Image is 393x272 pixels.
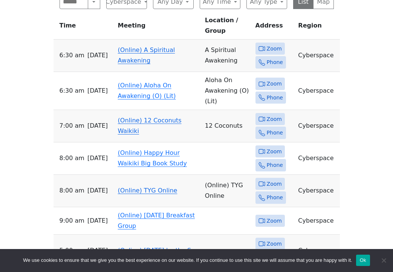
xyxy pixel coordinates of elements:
span: Zoom [267,44,282,53]
span: No [380,257,387,264]
th: Region [295,15,339,40]
span: Zoom [267,179,282,189]
td: Aloha On Awakening (O) (Lit) [202,72,252,110]
span: We use cookies to ensure that we give you the best experience on our website. If you continue to ... [23,257,352,264]
span: Phone [267,58,283,67]
span: Phone [267,160,283,170]
span: 9:00 AM [60,215,84,226]
span: Phone [267,93,283,102]
td: Cyberspace [295,110,339,142]
a: (Online) [DATE] Breakfast Group [118,212,195,229]
td: A Spiritual Awakening [202,40,252,72]
button: Ok [356,255,370,266]
span: [DATE] [87,245,108,256]
td: Cyberspace [295,235,339,267]
th: Meeting [115,15,202,40]
span: Zoom [267,216,282,226]
span: Zoom [267,79,282,89]
a: (Online) Aloha On Awakening (O) (Lit) [118,82,176,99]
span: Zoom [267,115,282,124]
span: Phone [267,193,283,202]
span: [DATE] [87,153,108,164]
span: 8:00 AM [60,153,84,164]
span: 6:30 AM [60,86,84,96]
td: Cyberspace [295,72,339,110]
td: 12 Coconuts [202,110,252,142]
span: Zoom [267,239,282,249]
span: Phone [267,128,283,138]
td: Cyberspace [295,207,339,235]
span: [DATE] [87,86,108,96]
a: (Online) TYG Online [118,187,177,194]
td: Cyberspace [295,142,339,175]
span: Zoom [267,147,282,156]
span: [DATE] [87,50,108,61]
a: (Online) 12 Coconuts Waikiki [118,117,182,134]
a: (Online) Happy Hour Waikiki Big Book Study [118,149,187,167]
th: Location / Group [202,15,252,40]
td: Cyberspace [295,40,339,72]
th: Address [252,15,295,40]
a: (Online) A Spiritual Awakening [118,46,175,64]
a: (Online) [DATE] by the Sea [118,247,199,254]
span: [DATE] [87,121,108,131]
span: [DATE] [87,215,108,226]
span: 8:00 AM [60,185,84,196]
span: 7:00 AM [60,121,84,131]
span: [DATE] [87,185,108,196]
span: 6:30 AM [60,50,84,61]
td: (Online) TYG Online [202,175,252,207]
th: Time [54,15,115,40]
td: Cyberspace [295,175,339,207]
span: 5:00 PM [60,245,85,256]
